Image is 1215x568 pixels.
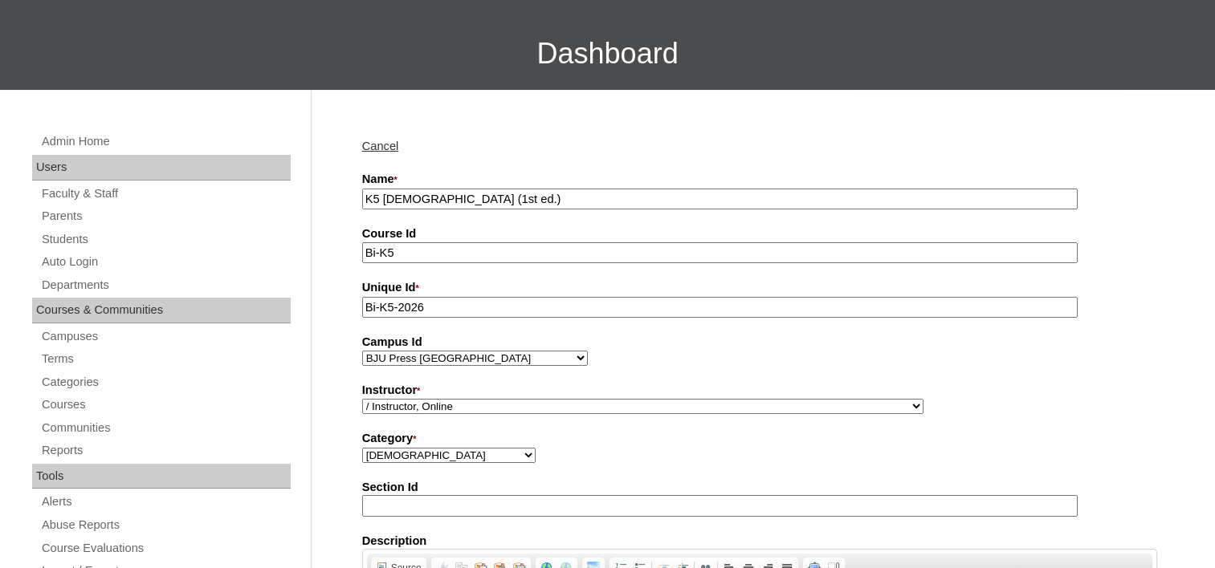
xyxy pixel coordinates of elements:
div: Users [32,155,291,181]
a: Communities [40,418,291,438]
label: Instructor [362,382,1157,400]
a: Abuse Reports [40,515,291,535]
label: Unique Id [362,279,1157,297]
div: Tools [32,464,291,489]
label: Description [362,533,1157,550]
a: Terms [40,349,291,369]
a: Reports [40,440,291,460]
label: Name [362,171,1157,189]
a: Students [40,229,291,250]
a: Faculty & Staff [40,184,291,204]
a: Alerts [40,492,291,512]
a: Admin Home [40,132,291,152]
label: Section Id [362,479,1157,496]
a: Campuses [40,327,291,347]
label: Course Id [362,225,1157,242]
a: Categories [40,372,291,392]
a: Departments [40,275,291,295]
a: Parents [40,206,291,226]
a: Auto Login [40,252,291,272]
h3: Dashboard [8,18,1207,90]
label: Campus Id [362,334,1157,351]
label: Category [362,430,1157,448]
a: Courses [40,395,291,415]
a: Cancel [362,140,399,152]
div: Courses & Communities [32,298,291,323]
a: Course Evaluations [40,538,291,558]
